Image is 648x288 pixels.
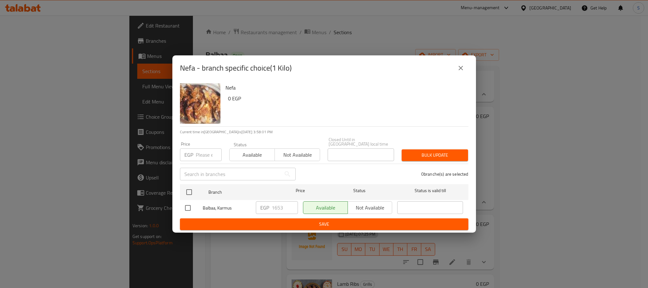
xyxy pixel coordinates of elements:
button: Bulk update [402,149,468,161]
h6: 0 EGP [228,94,463,103]
button: close [453,60,468,76]
span: Price [279,187,321,195]
span: Status [326,187,392,195]
span: Not available [277,150,318,160]
button: Available [229,148,275,161]
p: EGP [260,204,269,211]
span: Status is valid till [397,187,463,195]
h6: Nefa [225,83,463,92]
span: Bulk update [407,151,463,159]
span: Branch [208,188,274,196]
input: Please enter price [272,201,298,214]
img: Nefa [180,83,220,124]
input: Please enter price [196,148,222,161]
h2: Nefa - branch specific choice(1 Kilo) [180,63,292,73]
button: Not available [275,148,320,161]
p: 0 branche(s) are selected [421,171,468,177]
span: Save [185,220,463,228]
span: Available [232,150,272,160]
p: EGP [184,151,193,159]
button: Save [180,218,468,230]
span: Balbaa, Karmus [203,204,251,212]
input: Search in branches [180,168,281,180]
p: Current time in [GEOGRAPHIC_DATA] is [DATE] 3:58:01 PM [180,129,468,135]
